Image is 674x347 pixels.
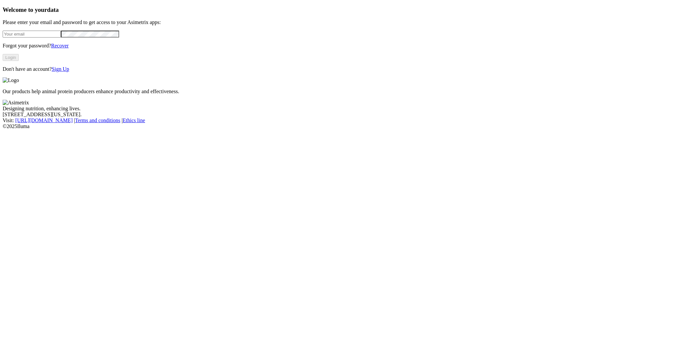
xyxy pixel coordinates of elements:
[47,6,59,13] span: data
[3,43,671,49] p: Forgot your password?
[3,31,61,38] input: Your email
[123,118,145,123] a: Ethics line
[3,89,671,94] p: Our products help animal protein producers enhance productivity and effectiveness.
[3,77,19,83] img: Logo
[3,54,19,61] button: Login
[3,6,671,13] h3: Welcome to your
[15,118,73,123] a: [URL][DOMAIN_NAME]
[3,106,671,112] div: Designing nutrition, enhancing lives.
[51,43,68,48] a: Recover
[75,118,120,123] a: Terms and conditions
[3,66,671,72] p: Don't have an account?
[52,66,69,72] a: Sign Up
[3,112,671,118] div: [STREET_ADDRESS][US_STATE].
[3,123,671,129] div: © 2025 Iluma
[3,118,671,123] div: Visit : | |
[3,19,671,25] p: Please enter your email and password to get access to your Asimetrix apps:
[3,100,29,106] img: Asimetrix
